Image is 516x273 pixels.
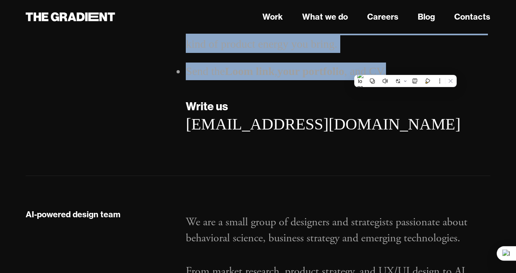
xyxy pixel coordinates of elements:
p: We are a small group of designers and strategists passionate about behavioral science, business s... [186,214,490,246]
li: Send the , , and CV. [186,63,490,80]
a: Work [262,11,283,23]
strong: your portfolio [277,65,344,77]
strong: Write us [186,99,228,113]
strong: Loom link [225,65,275,77]
li: We want to see how you think, how you structure things, and what kind of product energy you bring. [186,18,490,53]
a: Blog [418,11,435,23]
a: What we do [302,11,348,23]
strong: AI-powered design team [26,209,120,219]
a: Careers [367,11,398,23]
a: Contacts [454,11,490,23]
a: [EMAIL_ADDRESS][DOMAIN_NAME] [186,115,460,133]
